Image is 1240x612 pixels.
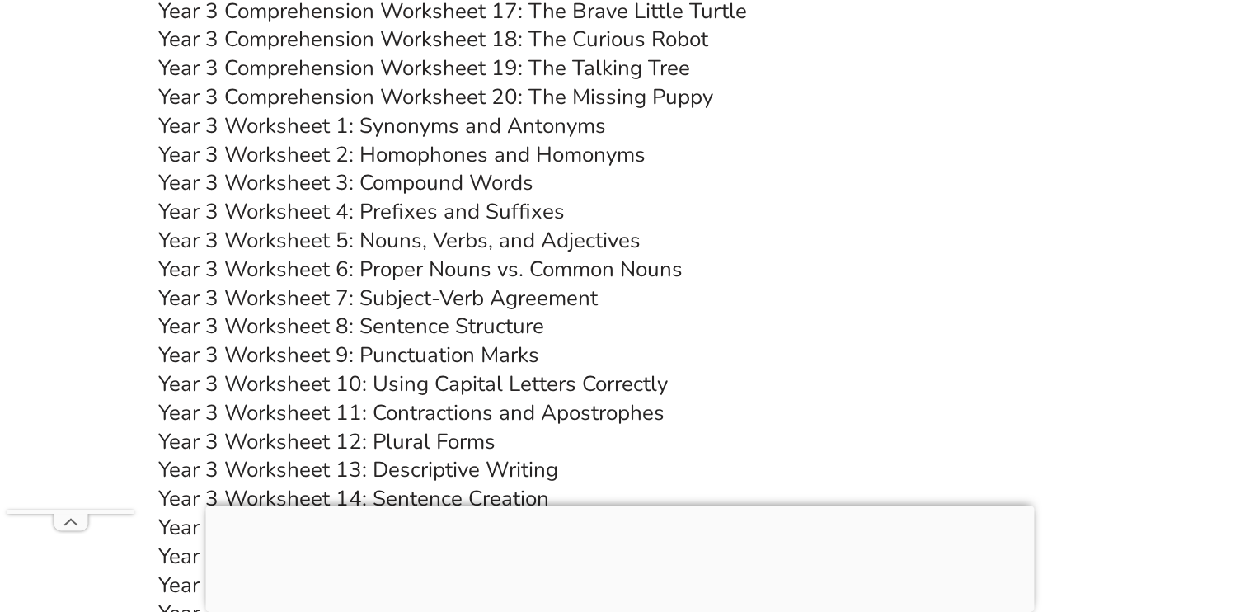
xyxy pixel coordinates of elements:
iframe: Chat Widget [957,426,1240,612]
a: Year 3 Worksheet 6: Proper Nouns vs. Common Nouns [158,255,683,284]
a: Year 3 Worksheet 2: Homophones and Homonyms [158,140,646,169]
a: Year 3 Worksheet 8: Sentence Structure [158,312,544,341]
a: Year 3 Worksheet 3: Compound Words [158,168,533,197]
a: Year 3 Worksheet 17: Sentence Joining [158,571,533,600]
a: Year 3 Worksheet 7: Subject-Verb Agreement [158,284,598,313]
a: Year 3 Worksheet 10: Using Capital Letters Correctly [158,370,668,398]
a: Year 3 Worksheet 11: Contractions and Apostrophes [158,398,665,427]
a: Year 3 Worksheet 15: Direct and Indirect Speech [158,513,626,542]
a: Year 3 Comprehension Worksheet 20: The Missing Puppy [158,82,713,111]
a: Year 3 Worksheet 16: Prepositions [158,542,491,571]
a: Year 3 Worksheet 13: Descriptive Writing [158,455,558,484]
iframe: Advertisement [206,506,1035,608]
a: Year 3 Worksheet 5: Nouns, Verbs, and Adjectives [158,226,641,255]
a: Year 3 Worksheet 12: Plural Forms [158,427,496,456]
a: Year 3 Worksheet 14: Sentence Creation [158,484,549,513]
iframe: Advertisement [7,31,134,510]
a: Year 3 Comprehension Worksheet 19: The Talking Tree [158,54,690,82]
a: Year 3 Worksheet 9: Punctuation Marks [158,341,539,370]
a: Year 3 Worksheet 4: Prefixes and Suffixes [158,197,565,226]
a: Year 3 Comprehension Worksheet 18: The Curious Robot [158,25,708,54]
a: Year 3 Worksheet 1: Synonyms and Antonyms [158,111,606,140]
